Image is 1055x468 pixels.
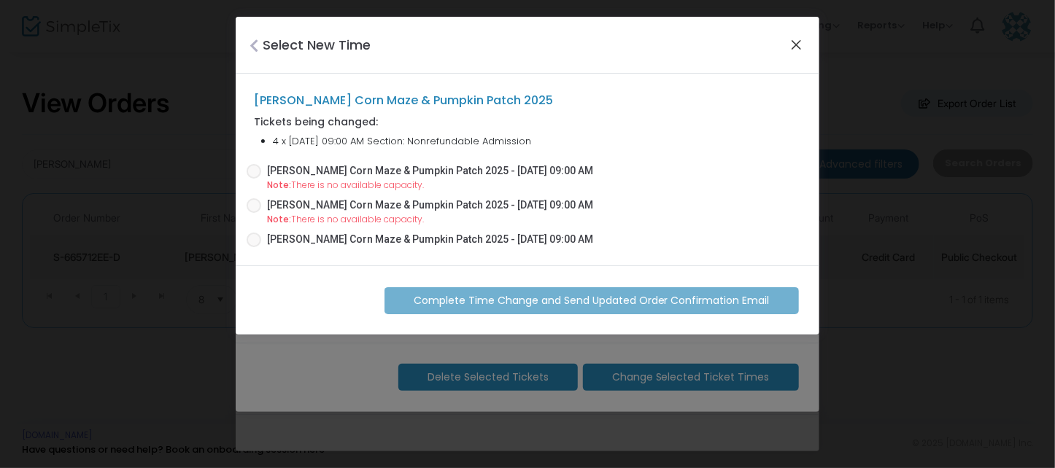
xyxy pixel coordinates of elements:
span: [PERSON_NAME] Corn Maze & Pumpkin Patch 2025 - [DATE] 09:00 AM [267,163,593,179]
span: There is no available capacity. [267,179,424,191]
li: 4 x [DATE] 09:00 AM Section: Nonrefundable Admission [273,134,801,149]
i: Close [250,39,258,53]
span: [PERSON_NAME] Corn Maze & Pumpkin Patch 2025 - [DATE] 09:00 AM [267,232,593,247]
label: Tickets being changed: [254,114,378,130]
span: Note: [267,213,291,225]
span: [PERSON_NAME] Corn Maze & Pumpkin Patch 2025 - [DATE] 09:00 AM [267,198,593,213]
label: [PERSON_NAME] Corn Maze & Pumpkin Patch 2025 [254,92,553,109]
button: Close [787,35,806,54]
span: There is no available capacity. [267,213,424,225]
h4: Select New Time [263,35,371,55]
span: Note: [267,179,291,191]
